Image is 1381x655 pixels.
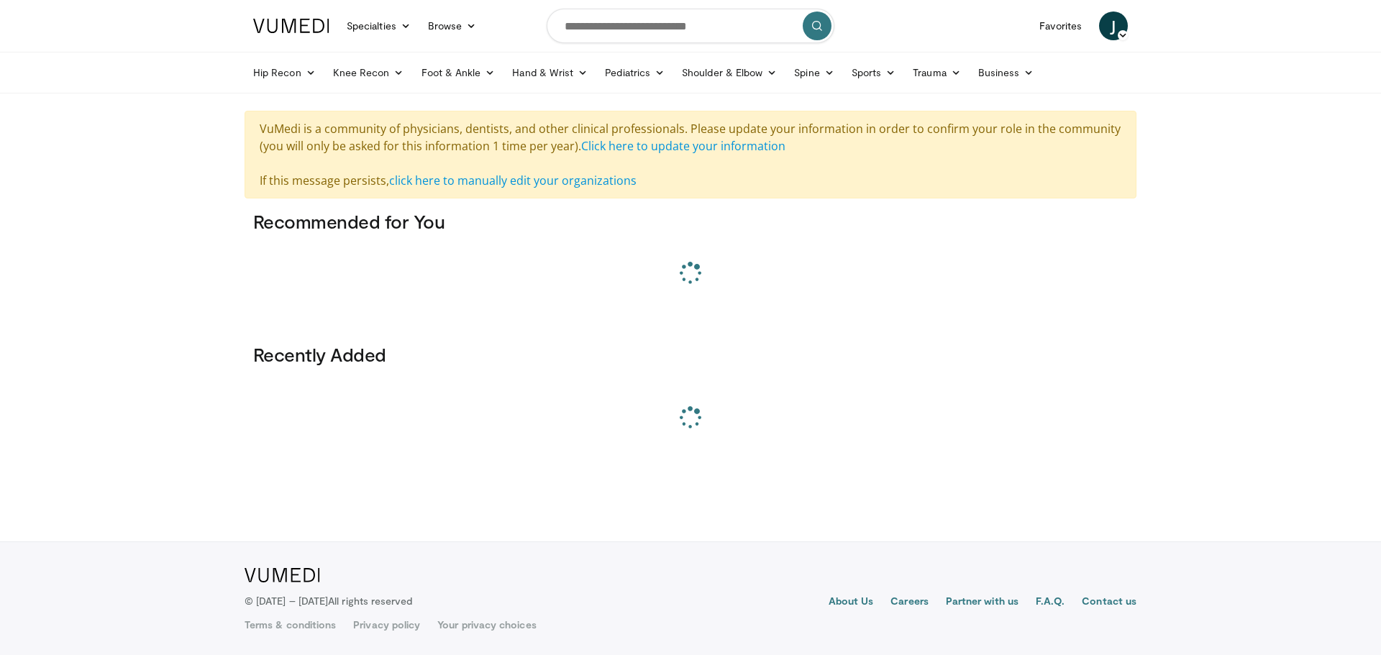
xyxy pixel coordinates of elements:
[245,618,336,632] a: Terms & conditions
[253,343,1128,366] h3: Recently Added
[970,58,1043,87] a: Business
[673,58,785,87] a: Shoulder & Elbow
[353,618,420,632] a: Privacy policy
[338,12,419,40] a: Specialties
[1031,12,1090,40] a: Favorites
[946,594,1018,611] a: Partner with us
[890,594,929,611] a: Careers
[419,12,486,40] a: Browse
[904,58,970,87] a: Trauma
[389,173,637,188] a: click here to manually edit your organizations
[1099,12,1128,40] a: J
[245,111,1136,198] div: VuMedi is a community of physicians, dentists, and other clinical professionals. Please update yo...
[245,58,324,87] a: Hip Recon
[829,594,874,611] a: About Us
[581,138,785,154] a: Click here to update your information
[324,58,413,87] a: Knee Recon
[785,58,842,87] a: Spine
[328,595,412,607] span: All rights reserved
[413,58,504,87] a: Foot & Ankle
[245,594,413,608] p: © [DATE] – [DATE]
[547,9,834,43] input: Search topics, interventions
[843,58,905,87] a: Sports
[437,618,536,632] a: Your privacy choices
[1036,594,1065,611] a: F.A.Q.
[503,58,596,87] a: Hand & Wrist
[596,58,673,87] a: Pediatrics
[253,19,329,33] img: VuMedi Logo
[1082,594,1136,611] a: Contact us
[245,568,320,582] img: VuMedi Logo
[253,210,1128,233] h3: Recommended for You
